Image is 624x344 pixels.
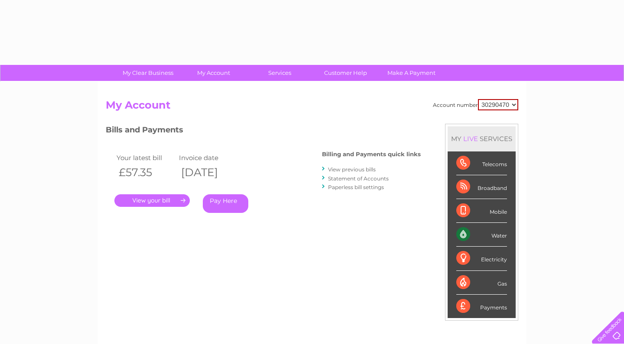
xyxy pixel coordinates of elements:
div: Electricity [456,247,507,270]
a: Services [244,65,315,81]
div: Water [456,223,507,247]
a: Customer Help [310,65,381,81]
a: Make A Payment [376,65,447,81]
a: Pay Here [203,194,248,213]
th: [DATE] [177,164,239,181]
h4: Billing and Payments quick links [322,151,421,158]
a: Statement of Accounts [328,175,389,182]
a: My Account [178,65,250,81]
a: Paperless bill settings [328,184,384,190]
div: MY SERVICES [448,126,516,151]
div: Telecoms [456,151,507,175]
a: View previous bills [328,166,376,173]
div: Broadband [456,175,507,199]
td: Your latest bill [114,152,177,164]
h2: My Account [106,99,518,116]
div: Mobile [456,199,507,223]
div: Payments [456,295,507,318]
td: Invoice date [177,152,239,164]
h3: Bills and Payments [106,124,421,139]
div: Account number [433,99,518,110]
a: . [114,194,190,207]
a: My Clear Business [112,65,184,81]
div: LIVE [461,135,480,143]
th: £57.35 [114,164,177,181]
div: Gas [456,271,507,295]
